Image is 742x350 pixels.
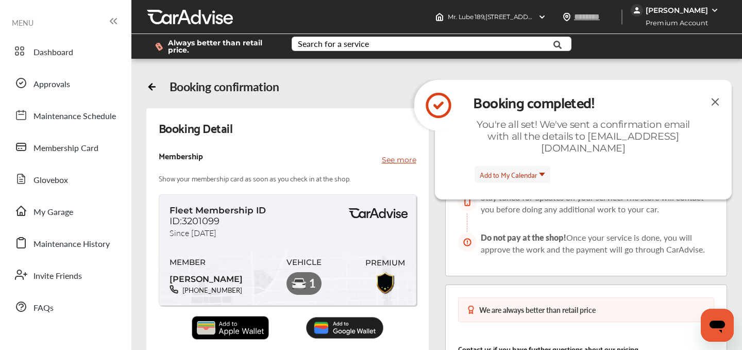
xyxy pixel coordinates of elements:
a: Dashboard [9,38,121,64]
span: [PHONE_NUMBER] [178,285,242,295]
span: Mr. Lube 189 , [STREET_ADDRESS] Colwood , BC V9B 0P1 [448,13,609,21]
span: MENU [12,19,33,27]
span: Glovebox [33,174,68,187]
div: Booking confirmation [170,79,279,94]
img: BasicPremiumLogo.8d547ee0.svg [347,208,409,219]
img: Premiumbadge.10c2a128.svg [374,270,397,295]
span: Add to My Calendar [480,169,537,180]
div: We are always better than retail price [479,306,596,313]
span: Do not pay at the shop! [481,232,566,242]
span: Once your service is done, you will approve the work and the payment will go through CarAdvise. [481,231,705,255]
div: [PERSON_NAME] [646,6,708,15]
img: location_vector.a44bc228.svg [563,13,571,21]
p: Show your membership card as soon as you check in at the shop. [159,172,350,184]
span: Premium Account [632,18,716,28]
span: Invite Friends [33,270,82,283]
span: PREMIUM [365,258,405,268]
img: WGsFRI8htEPBVLJbROoPRyZpYNWhNONpIPPETTm6eUC0GeLEiAAAAAElFTkSuQmCC [711,6,719,14]
span: Membership Card [33,142,98,155]
span: MEMBER [170,258,243,267]
div: Booking Detail [159,121,233,135]
img: jVpblrzwTbfkPYzPPzSLxeg0AAAAASUVORK5CYII= [631,4,643,16]
span: Dashboard [33,46,73,59]
div: Search for a service [298,40,369,48]
img: medal-badge-icon.048288b6.svg [467,306,475,314]
span: Approvals [33,78,70,91]
a: FAQs [9,293,121,320]
a: Maintenance History [9,229,121,256]
p: See more [382,155,416,165]
img: header-down-arrow.9dd2ce7d.svg [538,13,546,21]
a: Maintenance Schedule [9,102,121,128]
img: car-premium.a04fffcd.svg [291,276,307,292]
span: My Garage [33,206,73,219]
img: dollor_label_vector.a70140d1.svg [155,42,163,51]
a: Membership Card [9,134,121,160]
iframe: Button to launch messaging window [701,309,734,342]
img: header-divider.bc55588e.svg [621,9,622,25]
a: Glovebox [9,165,121,192]
img: header-home-logo.8d720a4f.svg [435,13,444,21]
span: FAQs [33,302,54,315]
span: Maintenance History [33,238,110,251]
span: ID:3201099 [170,215,220,227]
img: close-icon.a004319c.svg [709,95,721,108]
button: Add to My Calendar [475,166,550,183]
span: VEHICLE [286,258,322,267]
img: icon-check-circle.92f6e2ec.svg [414,80,463,131]
img: Add_to_Apple_Wallet.1c29cb02.svg [192,316,269,340]
a: Approvals [9,70,121,96]
img: phone-black.37208b07.svg [170,285,178,294]
div: You're all set! We've sent a confirmation email with all the details to [EMAIL_ADDRESS][DOMAIN_NAME] [467,119,699,154]
img: Add_to_Google_Wallet.5c177d4c.svg [306,317,383,338]
span: Since [DATE] [170,227,216,236]
a: Invite Friends [9,261,121,288]
span: Fleet Membership ID [170,205,266,215]
span: Always better than retail price. [168,39,275,54]
a: My Garage [9,197,121,224]
div: Booking completed! [473,89,694,114]
span: Maintenance Schedule [33,110,116,123]
span: [PERSON_NAME] [170,271,243,285]
span: 1 [309,277,316,290]
span: Stay tuned for updates on your service. The store will contact you before doing any additional wo... [481,191,704,215]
